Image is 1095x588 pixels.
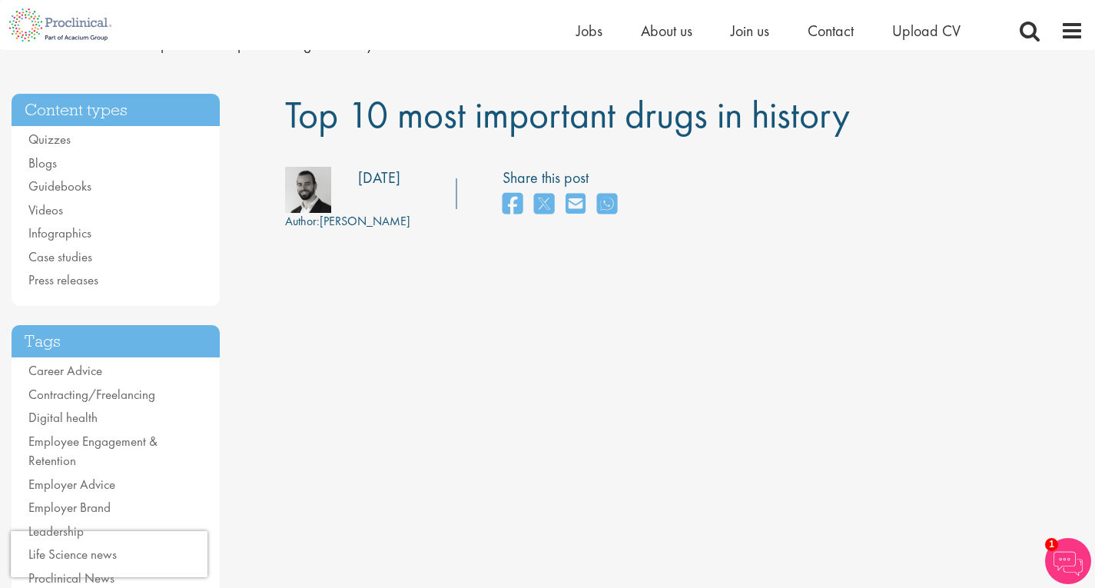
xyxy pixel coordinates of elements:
a: Jobs [576,21,602,41]
div: [PERSON_NAME] [285,213,410,231]
h3: Tags [12,325,220,358]
a: Digital health [28,409,98,426]
a: Upload CV [892,21,961,41]
h3: Content types [12,94,220,127]
label: Share this post [503,167,625,189]
a: Blogs [28,154,57,171]
a: Join us [731,21,769,41]
a: share on twitter [534,188,554,221]
a: Press releases [28,271,98,288]
a: Infographics [28,224,91,241]
a: Employee Engagement & Retention [28,433,158,470]
a: Employer Advice [28,476,115,493]
a: Guidebooks [28,178,91,194]
span: 1 [1045,538,1058,551]
img: 76d2c18e-6ce3-4617-eefd-08d5a473185b [285,167,331,213]
div: [DATE] [358,167,400,189]
a: Quizzes [28,131,71,148]
a: share on email [566,188,586,221]
a: Career Advice [28,362,102,379]
a: Case studies [28,248,92,265]
a: Employer Brand [28,499,111,516]
span: Top 10 most important drugs in history [285,90,850,139]
a: share on facebook [503,188,523,221]
a: Contact [808,21,854,41]
span: Author: [285,213,320,229]
a: Leadership [28,523,84,540]
a: Proclinical News [28,570,114,586]
a: Videos [28,201,63,218]
img: Chatbot [1045,538,1091,584]
iframe: reCAPTCHA [11,531,207,577]
a: Contracting/Freelancing [28,386,155,403]
a: share on whats app [597,188,617,221]
a: About us [641,21,692,41]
